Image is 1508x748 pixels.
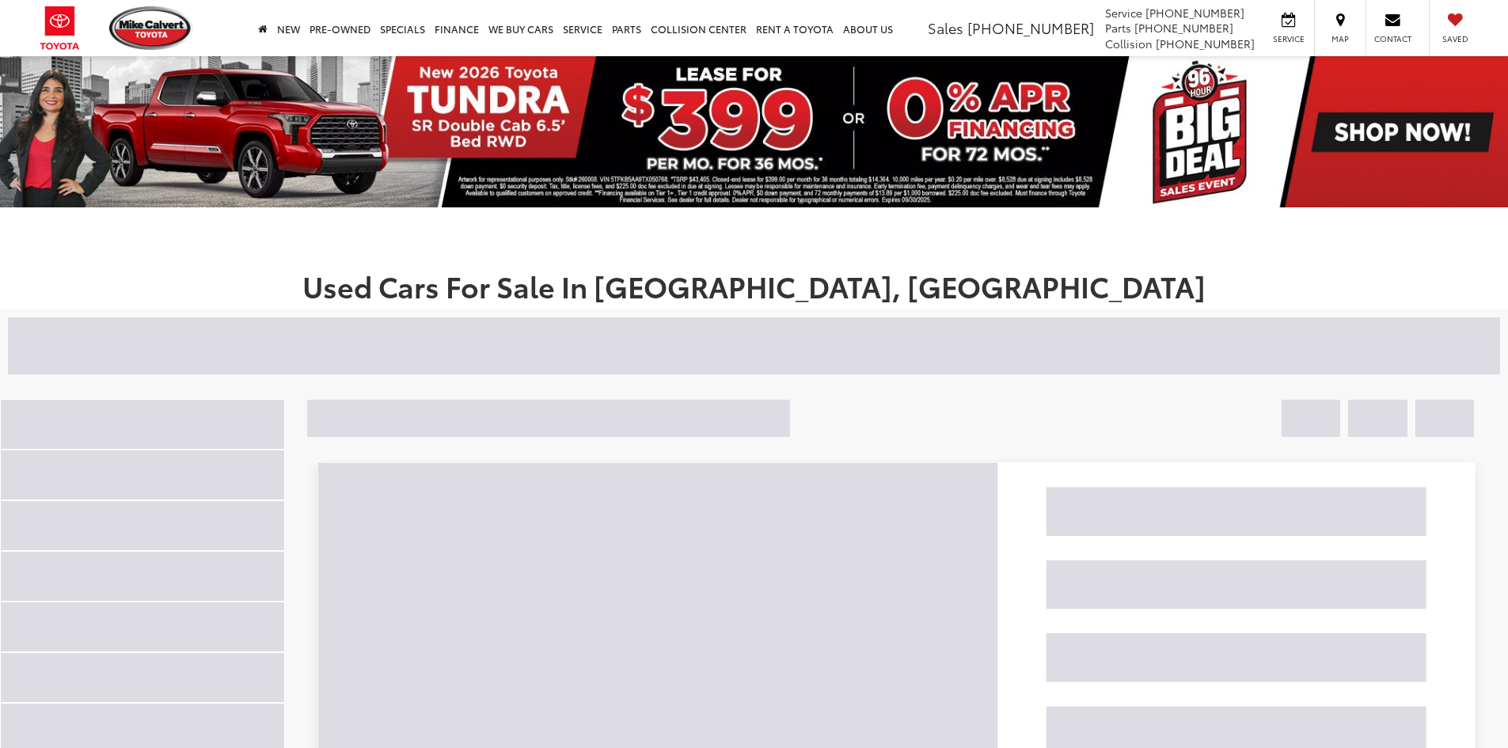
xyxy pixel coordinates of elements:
[1438,33,1472,44] span: Saved
[1156,36,1255,51] span: [PHONE_NUMBER]
[1105,20,1131,36] span: Parts
[1105,36,1153,51] span: Collision
[967,17,1094,38] span: [PHONE_NUMBER]
[1134,20,1233,36] span: [PHONE_NUMBER]
[1271,33,1306,44] span: Service
[1105,5,1142,21] span: Service
[928,17,963,38] span: Sales
[109,6,193,50] img: Mike Calvert Toyota
[1374,33,1411,44] span: Contact
[1145,5,1244,21] span: [PHONE_NUMBER]
[1323,33,1358,44] span: Map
